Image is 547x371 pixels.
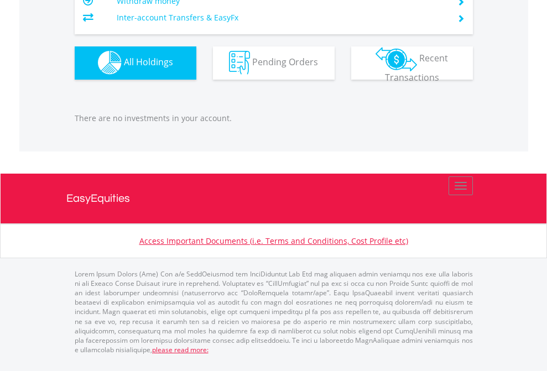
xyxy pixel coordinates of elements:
[66,174,481,223] a: EasyEquities
[117,9,444,26] td: Inter-account Transfers & EasyFx
[252,56,318,68] span: Pending Orders
[98,51,122,75] img: holdings-wht.png
[213,46,335,80] button: Pending Orders
[75,113,473,124] p: There are no investments in your account.
[75,46,196,80] button: All Holdings
[385,52,449,83] span: Recent Transactions
[351,46,473,80] button: Recent Transactions
[229,51,250,75] img: pending_instructions-wht.png
[376,47,417,71] img: transactions-zar-wht.png
[124,56,173,68] span: All Holdings
[75,269,473,354] p: Lorem Ipsum Dolors (Ame) Con a/e SeddOeiusmod tem InciDiduntut Lab Etd mag aliquaen admin veniamq...
[139,236,408,246] a: Access Important Documents (i.e. Terms and Conditions, Cost Profile etc)
[152,345,209,354] a: please read more:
